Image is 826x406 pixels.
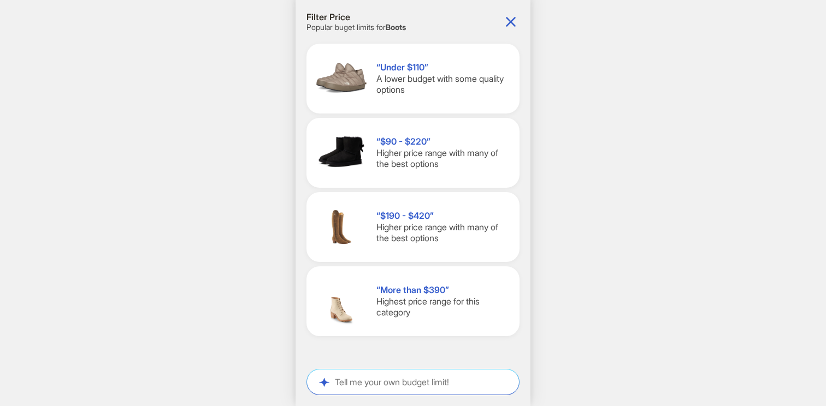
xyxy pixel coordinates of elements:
h1: “More than $390” [376,284,506,296]
span: A lower budget with some quality options [376,73,504,95]
img: “Under $110” [315,52,368,105]
h1: “Under $110” [376,62,506,73]
h1: Filter Price [306,11,406,23]
span: Higher price range with many of the best options [376,147,498,170]
h1: “$90 - $220” [376,136,506,147]
strong: Boots [386,22,406,32]
img: “$190 - $420” [315,201,368,253]
h1: “$190 - $420” [376,210,506,222]
div: “$90 - $220”“$90 - $220”Higher price range with many of the best options [306,118,520,188]
span: Higher price range with many of the best options [376,222,498,244]
span: Highest price range for this category [376,296,480,318]
div: “More than $390”“More than $390”Highest price range for this category [306,266,520,336]
div: “Under $110”“Under $110”A lower budget with some quality options [306,44,520,114]
div: “$190 - $420”“$190 - $420”Higher price range with many of the best options [306,192,520,262]
img: “More than $390” [315,275,368,327]
img: “$90 - $220” [315,127,368,179]
h2: Popular buget limits for [306,22,406,32]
